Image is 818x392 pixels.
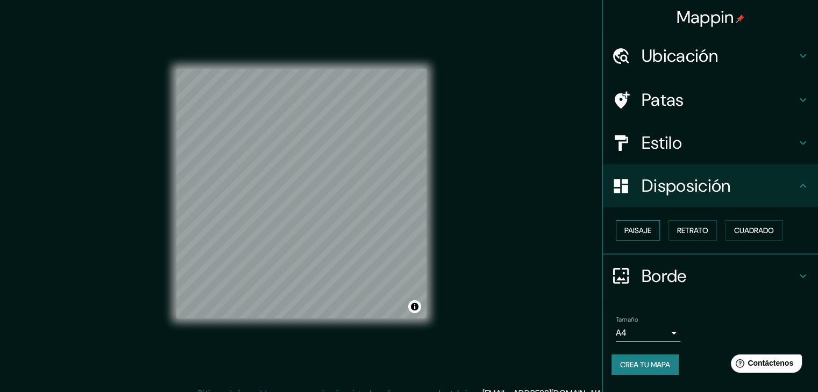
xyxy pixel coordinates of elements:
[603,255,818,297] div: Borde
[736,14,744,23] img: pin-icon.png
[611,354,679,375] button: Crea tu mapa
[616,315,638,324] font: Tamaño
[725,220,783,241] button: Cuadrado
[616,220,660,241] button: Paisaje
[408,300,421,313] button: Activar o desactivar atribución
[642,89,684,111] font: Patas
[603,78,818,121] div: Patas
[642,175,730,197] font: Disposición
[722,350,806,380] iframe: Lanzador de widgets de ayuda
[642,45,718,67] font: Ubicación
[603,34,818,77] div: Ubicación
[642,132,682,154] font: Estilo
[616,327,627,338] font: A4
[176,69,426,318] canvas: Mapa
[677,226,708,235] font: Retrato
[734,226,774,235] font: Cuadrado
[677,6,734,28] font: Mappin
[616,324,680,342] div: A4
[642,265,687,287] font: Borde
[620,360,670,369] font: Crea tu mapa
[624,226,651,235] font: Paisaje
[603,164,818,207] div: Disposición
[603,121,818,164] div: Estilo
[668,220,717,241] button: Retrato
